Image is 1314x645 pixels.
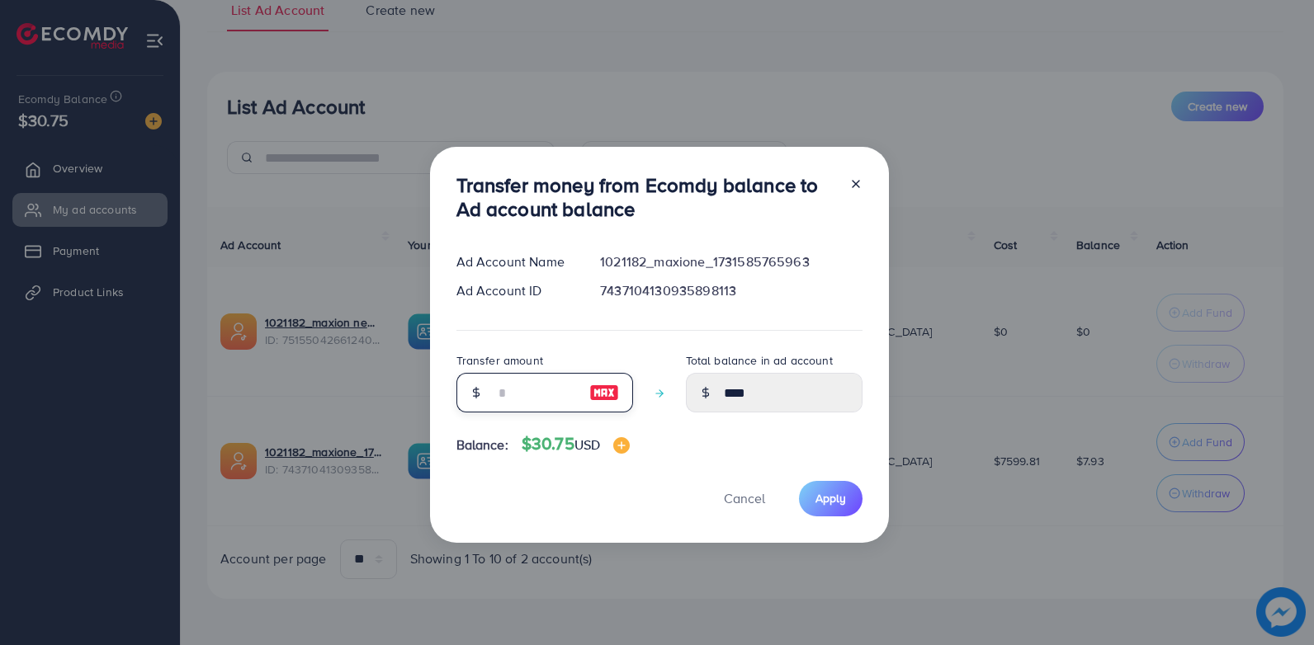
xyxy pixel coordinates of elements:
[799,481,863,516] button: Apply
[686,352,833,369] label: Total balance in ad account
[456,435,508,454] span: Balance:
[703,481,786,516] button: Cancel
[574,435,600,454] span: USD
[587,281,875,300] div: 7437104130935898113
[587,252,875,271] div: 1021182_maxione_1731585765963
[522,434,630,454] h4: $30.75
[815,490,846,506] span: Apply
[456,352,543,369] label: Transfer amount
[613,437,630,454] img: image
[443,252,588,271] div: Ad Account Name
[443,281,588,300] div: Ad Account ID
[724,489,765,507] span: Cancel
[456,173,836,221] h3: Transfer money from Ecomdy balance to Ad account balance
[589,383,619,403] img: image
